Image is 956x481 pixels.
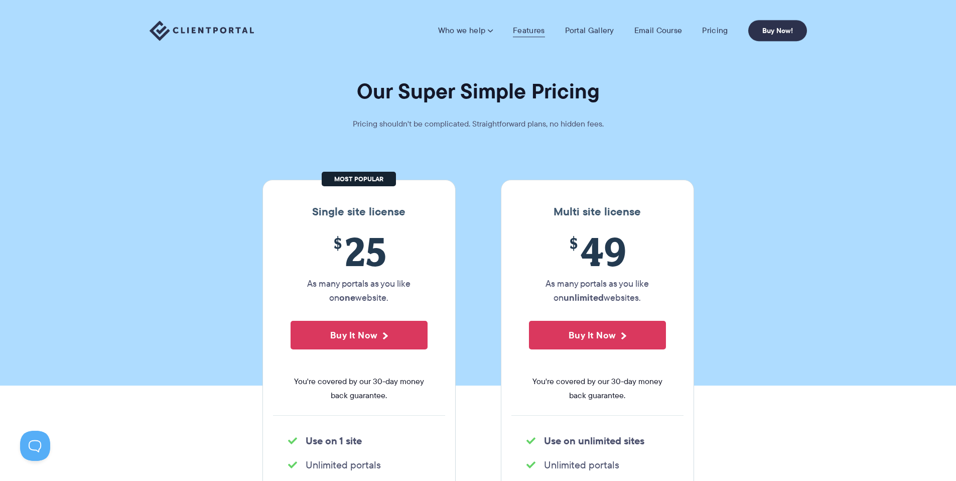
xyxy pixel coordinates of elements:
h3: Single site license [273,205,445,218]
span: 25 [291,228,428,274]
button: Buy It Now [529,321,666,349]
iframe: Toggle Customer Support [20,431,50,461]
span: You're covered by our 30-day money back guarantee. [529,375,666,403]
li: Unlimited portals [288,458,430,472]
a: Pricing [702,26,728,36]
span: You're covered by our 30-day money back guarantee. [291,375,428,403]
a: Email Course [634,26,682,36]
strong: Use on 1 site [306,433,362,448]
strong: Use on unlimited sites [544,433,644,448]
p: As many portals as you like on websites. [529,277,666,305]
a: Buy Now! [748,20,807,41]
a: Portal Gallery [565,26,614,36]
a: Features [513,26,544,36]
p: As many portals as you like on website. [291,277,428,305]
p: Pricing shouldn't be complicated. Straightforward plans, no hidden fees. [328,117,629,131]
h3: Multi site license [511,205,684,218]
button: Buy It Now [291,321,428,349]
li: Unlimited portals [526,458,668,472]
strong: one [339,291,355,304]
a: Who we help [438,26,493,36]
strong: unlimited [564,291,604,304]
span: 49 [529,228,666,274]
